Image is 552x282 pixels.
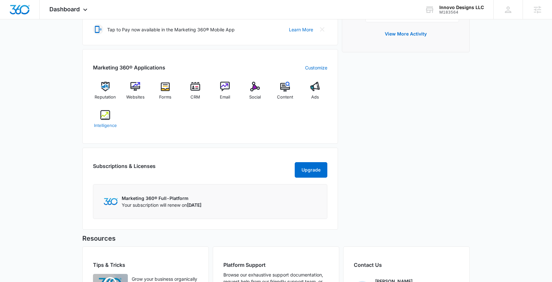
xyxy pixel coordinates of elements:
a: Ads [302,82,327,105]
span: Content [277,94,293,100]
span: Dashboard [49,6,80,13]
a: Learn More [289,26,313,33]
a: Content [273,82,298,105]
h2: Marketing 360® Applications [93,64,165,71]
h2: Platform Support [223,261,329,269]
button: Upgrade [295,162,327,178]
span: CRM [190,94,200,100]
p: Tap to Pay now available in the Marketing 360® Mobile App [107,26,235,33]
span: Ads [311,94,319,100]
img: Marketing 360 Logo [104,198,118,205]
span: Forms [159,94,171,100]
a: CRM [183,82,208,105]
h2: Subscriptions & Licenses [93,162,156,175]
h5: Resources [82,234,470,243]
h2: Contact Us [354,261,459,269]
span: Intelligence [94,122,117,129]
span: [DATE] [187,202,201,208]
h2: Tips & Tricks [93,261,198,269]
span: Websites [126,94,145,100]
p: Your subscription will renew on [122,202,201,208]
a: Forms [153,82,178,105]
span: Reputation [95,94,116,100]
span: Email [220,94,230,100]
a: Reputation [93,82,118,105]
a: Websites [123,82,148,105]
button: Close [317,24,327,35]
div: account id [439,10,484,15]
a: Customize [305,64,327,71]
a: Email [213,82,238,105]
button: View More Activity [378,26,433,42]
div: account name [439,5,484,10]
span: Social [249,94,261,100]
p: Marketing 360® Full-Platform [122,195,201,202]
a: Social [243,82,268,105]
a: Intelligence [93,110,118,133]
